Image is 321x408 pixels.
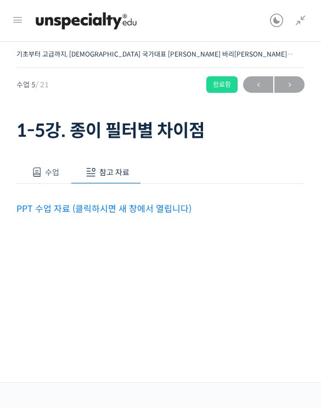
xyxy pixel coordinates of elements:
span: / 21 [36,80,49,90]
h1: 1-5강. 종이 필터별 차이점 [16,120,305,141]
a: 다음→ [274,76,305,93]
div: 완료함 [206,76,238,93]
span: 수업 5 [16,81,49,88]
span: → [274,77,305,92]
span: ← [243,77,273,92]
span: 수업 [45,167,59,177]
a: PPT 수업 자료 (클릭하시면 새 창에서 열립니다) [16,203,192,215]
span: 참고 자료 [99,167,129,177]
a: ←이전 [243,76,273,93]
